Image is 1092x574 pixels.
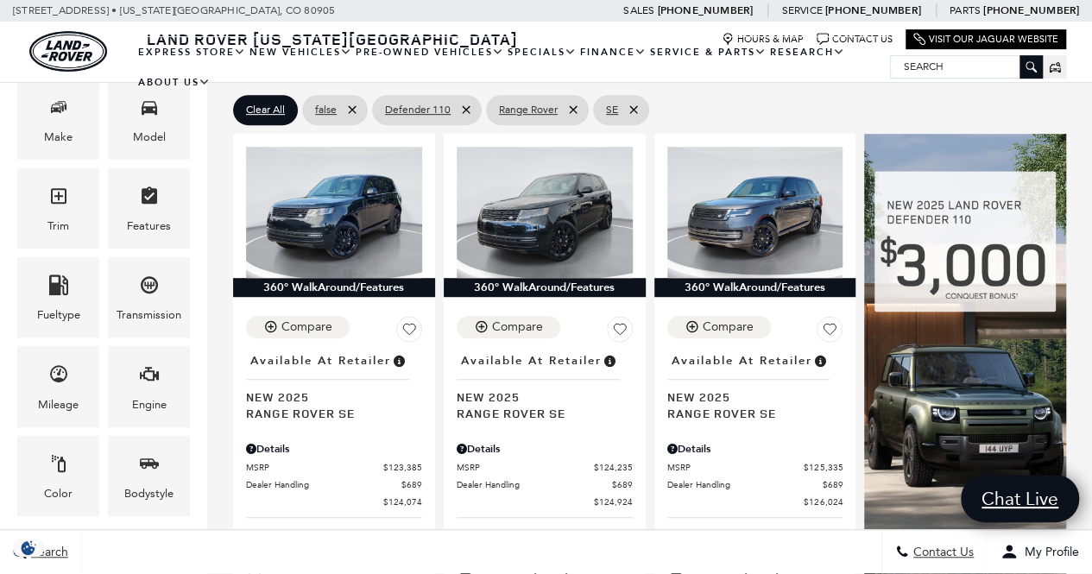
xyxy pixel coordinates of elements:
a: MSRP $125,335 [667,461,843,474]
span: Dealer Handling [246,478,401,491]
a: $126,024 [667,495,843,508]
a: $124,074 [246,495,422,508]
span: MSRP [246,461,383,474]
span: Range Rover [499,99,558,121]
div: Fueltype [37,306,80,325]
span: Bodystyle [139,449,160,484]
a: Pre-Owned Vehicles [354,37,506,67]
span: $123,385 [383,461,422,474]
div: TransmissionTransmission [108,257,190,337]
div: Pricing Details - Range Rover SE [246,441,422,457]
button: Compare Vehicle [246,316,350,338]
span: New 2025 [457,388,620,405]
input: Search [891,56,1042,77]
span: Vehicle is in stock and ready for immediate delivery. Due to demand, availability is subject to c... [391,351,407,370]
div: Make [44,128,73,147]
a: Available at RetailerNew 2025Range Rover SE [667,349,843,421]
span: $124,924 [594,495,633,508]
span: Range Rover SE [246,405,409,421]
a: EXPRESS STORE [136,37,248,67]
img: 2025 LAND ROVER Range Rover SE [246,147,422,279]
span: $689 [822,478,843,491]
div: Compare [703,319,754,335]
span: false [315,99,337,121]
span: Available at Retailer [250,351,391,370]
div: Bodystyle [124,484,174,503]
a: [PHONE_NUMBER] [983,3,1079,17]
span: Clear All [246,99,285,121]
img: 2025 LAND ROVER Range Rover SE [457,147,633,279]
span: $125,335 [804,461,843,474]
span: SE [606,99,618,121]
a: Service & Parts [648,37,768,67]
span: Contact Us [909,546,974,560]
span: New 2025 [667,388,830,405]
div: 360° WalkAround/Features [233,278,435,297]
div: ColorColor [17,436,99,516]
span: $124,235 [594,461,633,474]
span: MSRP [457,461,594,474]
a: [PHONE_NUMBER] [657,3,753,17]
span: Dealer Handling [457,478,612,491]
div: Trim [47,217,69,236]
span: Land Rover [US_STATE][GEOGRAPHIC_DATA] [147,28,518,49]
span: Model [139,92,160,128]
a: [PHONE_NUMBER] [825,3,921,17]
span: New 2025 [246,388,409,405]
img: Opt-Out Icon [9,539,48,557]
button: Save Vehicle [607,316,633,349]
span: Mileage [48,359,69,394]
span: Features [139,181,160,217]
span: Chat Live [973,487,1067,510]
img: 2025 LAND ROVER Range Rover SE [667,147,843,279]
div: Mileage [38,395,79,414]
span: Dealer Handling [667,478,823,491]
span: Range Rover SE [667,405,830,421]
span: Defender 110 [385,99,451,121]
div: MileageMileage [17,346,99,426]
a: Dealer Handling $689 [246,478,422,491]
img: Land Rover [29,31,107,72]
span: Sales [623,4,654,16]
div: BodystyleBodystyle [108,436,190,516]
a: New Vehicles [248,37,354,67]
span: Service [781,4,822,16]
a: About Us [136,67,212,98]
a: Visit Our Jaguar Website [913,33,1058,46]
section: Click to Open Cookie Consent Modal [9,539,48,557]
button: Save Vehicle [817,316,843,349]
span: Available at Retailer [672,351,812,370]
a: MSRP $123,385 [246,461,422,474]
div: Compare [281,319,332,335]
nav: Main Navigation [136,37,890,98]
span: Range Rover SE [457,405,620,421]
div: Transmission [117,306,181,325]
button: Save Vehicle [396,316,422,349]
div: Engine [132,395,167,414]
span: Engine [139,359,160,394]
div: Pricing Details - Range Rover SE [667,441,843,457]
div: Color [44,484,73,503]
div: FueltypeFueltype [17,257,99,337]
li: Mileage: 9 [457,527,633,544]
span: Trim [48,181,69,217]
a: Available at RetailerNew 2025Range Rover SE [246,349,422,421]
li: Mileage: 5 [246,527,422,544]
span: Vehicle is in stock and ready for immediate delivery. Due to demand, availability is subject to c... [602,351,617,370]
a: land-rover [29,31,107,72]
a: Finance [578,37,648,67]
a: Chat Live [961,475,1079,522]
span: Transmission [139,270,160,306]
div: Model [133,128,166,147]
a: [STREET_ADDRESS] • [US_STATE][GEOGRAPHIC_DATA], CO 80905 [13,4,335,16]
span: Fueltype [48,270,69,306]
a: Land Rover [US_STATE][GEOGRAPHIC_DATA] [136,28,528,49]
a: Dealer Handling $689 [667,478,843,491]
span: Parts [950,4,981,16]
span: Make [48,92,69,128]
div: TrimTrim [17,168,99,249]
a: MSRP $124,235 [457,461,633,474]
div: MakeMake [17,79,99,160]
span: $124,074 [383,495,422,508]
div: Pricing Details - Range Rover SE [457,441,633,457]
